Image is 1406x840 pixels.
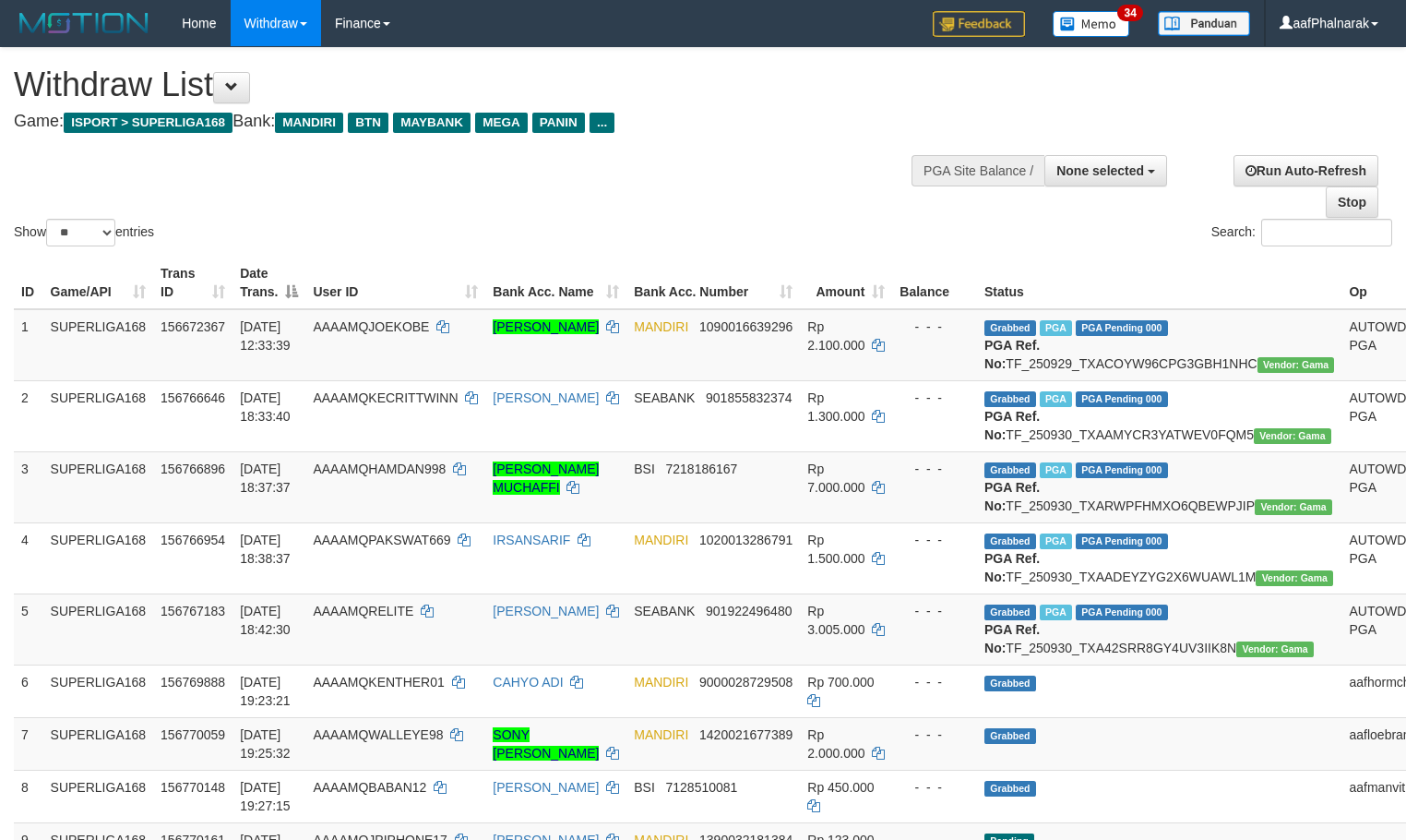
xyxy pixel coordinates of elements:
[1236,642,1314,657] span: Vendor URL: https://trx31.1velocity.biz
[634,780,655,795] span: BSI
[43,522,154,594] td: SUPERLIGA168
[240,390,291,424] span: [DATE] 18:33:40
[240,675,291,708] span: [DATE] 19:23:21
[807,390,864,424] span: Rp 1.300.000
[14,219,154,246] label: Show entries
[807,780,874,795] span: Rp 450.000
[1076,391,1168,407] span: PGA Pending
[900,389,970,407] div: - - -
[634,390,695,405] span: SEABANK
[807,727,864,761] span: Rp 2.000.000
[977,309,1341,381] td: TF_250929_TXACOYW96CPG3GBH1NHC
[493,780,599,795] a: [PERSON_NAME]
[807,462,864,495] span: Rp 7.000.000
[699,533,792,547] span: Copy 1020013286791 to clipboard
[1326,186,1378,218] a: Stop
[43,451,154,522] td: SUPERLIGA168
[807,675,874,690] span: Rp 700.000
[161,780,225,795] span: 156770148
[1040,391,1072,407] span: Marked by aafheankoy
[161,319,225,334] span: 156672367
[912,155,1044,186] div: PGA Site Balance /
[699,319,792,334] span: Copy 1090016639296 to clipboard
[1076,462,1168,478] span: PGA Pending
[393,113,471,133] span: MAYBANK
[1158,11,1250,36] img: panduan.png
[161,462,225,476] span: 156766896
[1040,320,1072,336] span: Marked by aafsengchandara
[1053,11,1130,37] img: Button%20Memo.svg
[706,390,792,405] span: Copy 901855832374 to clipboard
[14,66,919,103] h1: Withdraw List
[1076,320,1168,336] span: PGA Pending
[1040,462,1072,478] span: Marked by aafsengchandara
[43,770,154,822] td: SUPERLIGA168
[493,604,599,618] a: [PERSON_NAME]
[665,462,737,476] span: Copy 7218186167 to clipboard
[634,319,688,334] span: MANDIRI
[14,9,154,37] img: MOTION_logo.png
[977,594,1341,665] td: TF_250930_TXA42SRR8GY4UV3IIK8N
[977,451,1341,522] td: TF_250930_TXARWPFHMXO6QBEWPJIP
[807,533,864,566] span: Rp 1.500.000
[493,390,599,405] a: [PERSON_NAME]
[14,113,919,131] h4: Game: Bank:
[900,673,970,691] div: - - -
[532,113,585,133] span: PANIN
[984,781,1036,797] span: Grabbed
[46,219,115,246] select: Showentries
[313,533,450,547] span: AAAAMQPAKSWAT669
[807,319,864,353] span: Rp 2.100.000
[1254,428,1331,444] span: Vendor URL: https://trx31.1velocity.biz
[313,780,426,795] span: AAAAMQBABAN12
[1117,5,1142,21] span: 34
[984,409,1040,442] b: PGA Ref. No:
[634,462,655,476] span: BSI
[984,605,1036,620] span: Grabbed
[240,319,291,353] span: [DATE] 12:33:39
[43,309,154,381] td: SUPERLIGA168
[900,460,970,478] div: - - -
[1233,155,1378,186] a: Run Auto-Refresh
[590,113,614,133] span: ...
[706,604,792,618] span: Copy 901922496480 to clipboard
[626,257,800,309] th: Bank Acc. Number: activate to sort column ascending
[1056,163,1144,178] span: None selected
[699,727,792,742] span: Copy 1420021677389 to clipboard
[984,622,1040,655] b: PGA Ref. No:
[699,675,792,690] span: Copy 9000028729508 to clipboard
[485,257,626,309] th: Bank Acc. Name: activate to sort column ascending
[807,604,864,637] span: Rp 3.005.000
[240,604,291,637] span: [DATE] 18:42:30
[1040,534,1072,549] span: Marked by aafsengchandara
[1211,219,1392,246] label: Search:
[665,780,737,795] span: Copy 7128510081 to clipboard
[161,390,225,405] span: 156766646
[1256,570,1333,586] span: Vendor URL: https://trx31.1velocity.biz
[984,676,1036,691] span: Grabbed
[1261,219,1392,246] input: Search:
[493,462,599,495] a: [PERSON_NAME] MUCHAFFI
[14,717,43,770] td: 7
[64,113,232,133] span: ISPORT > SUPERLIGA168
[493,675,563,690] a: CAHYO ADI
[984,338,1040,371] b: PGA Ref. No:
[313,727,443,742] span: AAAAMQWALLEYE98
[977,380,1341,451] td: TF_250930_TXAAMYCR3YATWEV0FQM5
[232,257,305,309] th: Date Trans.: activate to sort column descending
[43,594,154,665] td: SUPERLIGA168
[977,522,1341,594] td: TF_250930_TXAADEYZYG2X6WUAWL1M
[14,380,43,451] td: 2
[984,728,1036,744] span: Grabbed
[900,602,970,620] div: - - -
[493,533,570,547] a: IRSANSARIF
[977,257,1341,309] th: Status
[161,727,225,742] span: 156770059
[313,390,458,405] span: AAAAMQKECRITTWINN
[240,462,291,495] span: [DATE] 18:37:37
[1255,499,1332,515] span: Vendor URL: https://trx31.1velocity.biz
[275,113,343,133] span: MANDIRI
[313,319,429,334] span: AAAAMQJOEKOBE
[984,551,1040,584] b: PGA Ref. No:
[14,665,43,717] td: 6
